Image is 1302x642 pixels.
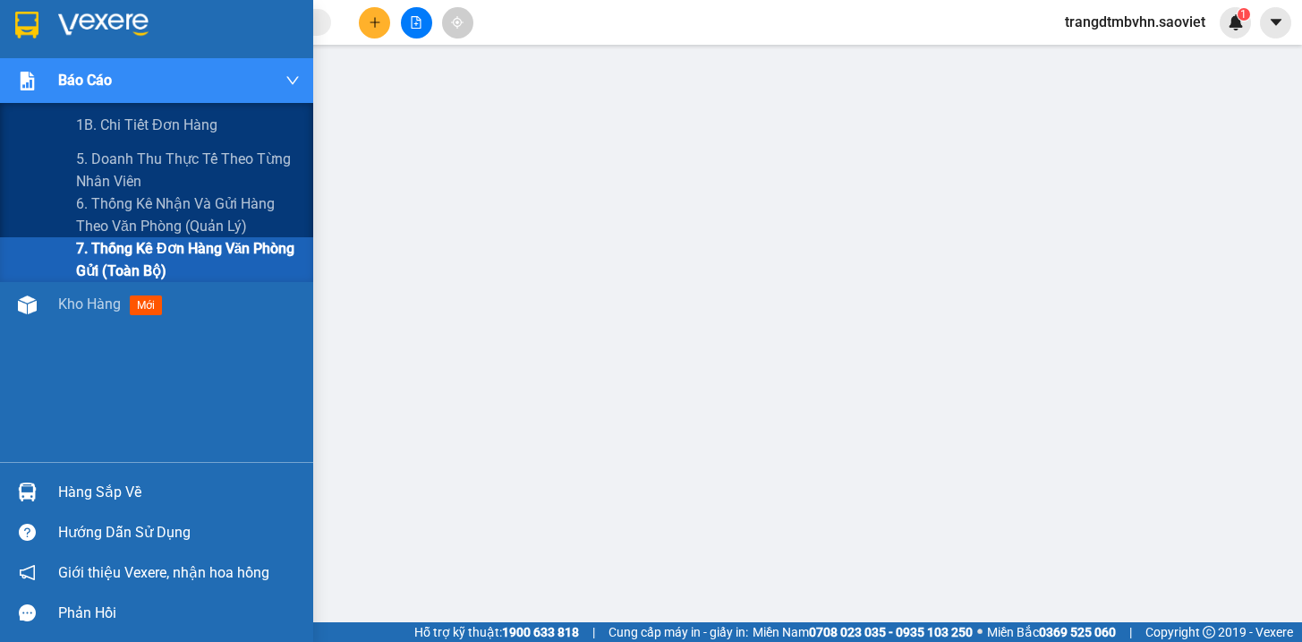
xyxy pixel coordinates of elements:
span: 7. Thống kê đơn hàng văn phòng gửi (toàn bộ) [76,237,300,282]
img: icon-new-feature [1228,14,1244,30]
span: Báo cáo [58,69,112,91]
img: logo-vxr [15,12,38,39]
img: solution-icon [18,72,37,90]
sup: 1 [1238,8,1250,21]
span: caret-down [1268,14,1284,30]
span: down [285,73,300,88]
span: Giới thiệu Vexere, nhận hoa hồng [58,561,269,584]
div: Phản hồi [58,600,300,627]
img: warehouse-icon [18,483,37,501]
div: Hướng dẫn sử dụng [58,519,300,546]
span: Cung cấp máy in - giấy in: [608,622,748,642]
span: 6. Thống kê nhận và gửi hàng theo văn phòng (quản lý) [76,193,300,237]
div: Hàng sắp về [58,479,300,506]
button: plus [359,7,390,39]
span: 5. Doanh thu thực tế theo từng nhân viên [76,148,300,193]
span: file-add [410,16,422,29]
span: plus [369,16,381,29]
span: message [19,604,36,621]
span: aim [451,16,464,29]
span: Hỗ trợ kỹ thuật: [414,622,579,642]
span: Miền Bắc [987,622,1116,642]
strong: 0708 023 035 - 0935 103 250 [809,625,973,639]
span: Miền Nam [753,622,973,642]
span: trangdtmbvhn.saoviet [1051,11,1220,33]
span: question-circle [19,524,36,541]
button: caret-down [1260,7,1291,39]
span: mới [130,295,162,315]
span: notification [19,564,36,581]
strong: 0369 525 060 [1039,625,1116,639]
span: Kho hàng [58,295,121,312]
span: 1B. Chi tiết đơn hàng [76,114,217,136]
span: | [1129,622,1132,642]
strong: 1900 633 818 [502,625,579,639]
img: warehouse-icon [18,295,37,314]
span: ⚪️ [977,629,983,636]
button: file-add [401,7,432,39]
span: copyright [1203,626,1215,638]
span: | [592,622,595,642]
span: 1 [1240,8,1247,21]
button: aim [442,7,473,39]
